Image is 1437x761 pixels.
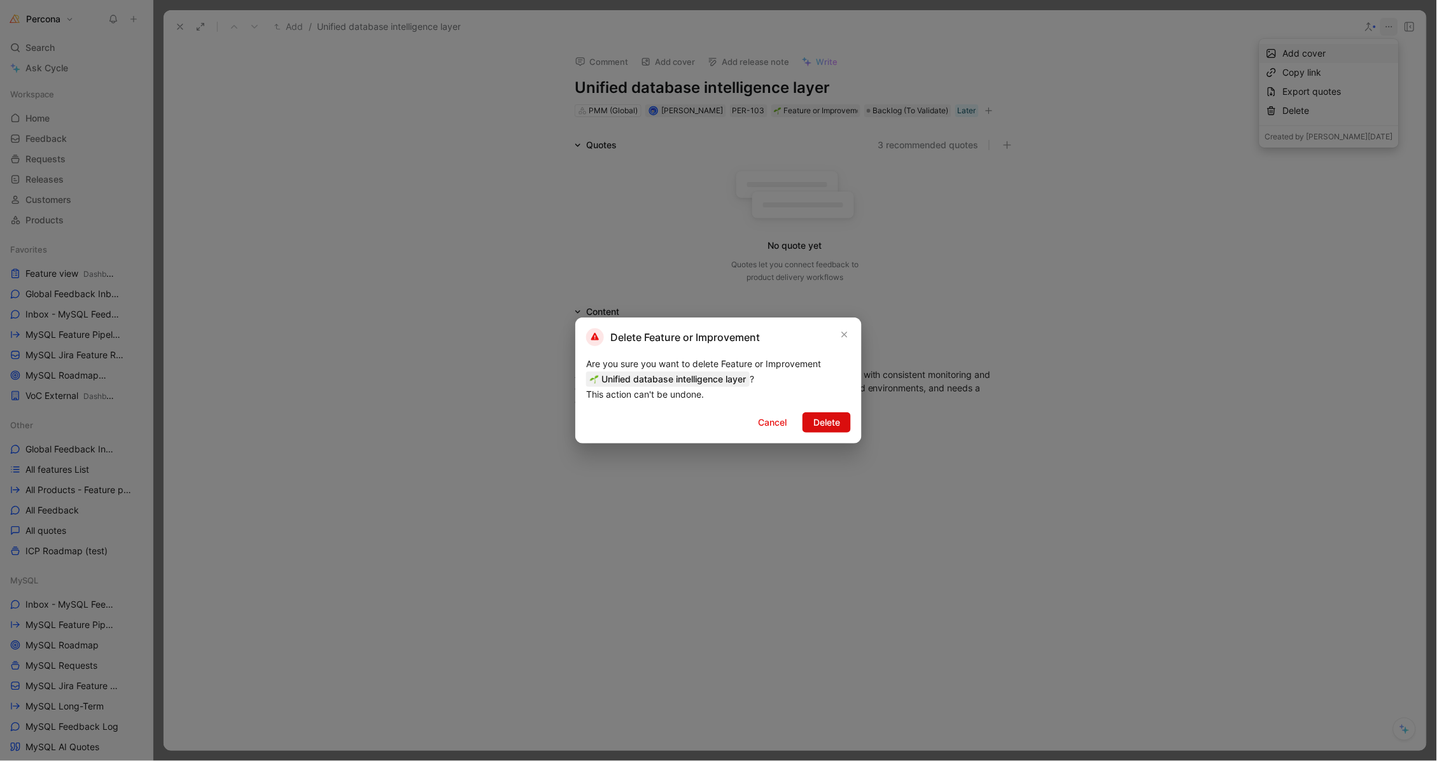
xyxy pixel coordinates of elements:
h2: Delete Feature or Improvement [586,328,760,346]
span: Cancel [758,415,787,430]
button: Delete [803,412,851,433]
img: 🌱 [590,375,599,384]
button: Cancel [747,412,797,433]
span: Unified database intelligence layer [586,372,750,387]
span: Delete [813,415,840,430]
div: Are you sure you want to delete Feature or Improvement ? This action can't be undone. [586,356,851,402]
